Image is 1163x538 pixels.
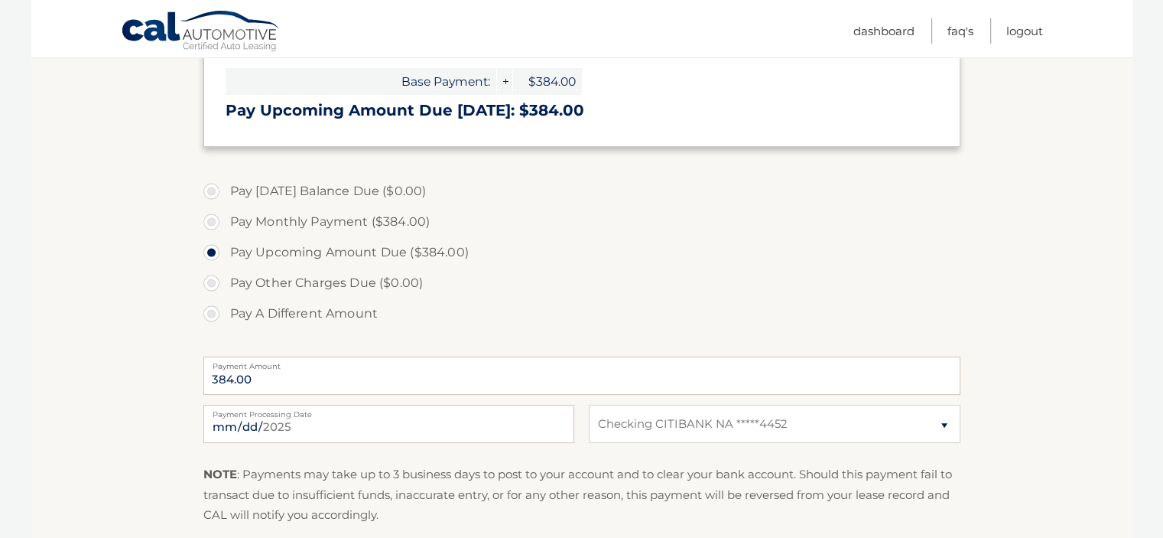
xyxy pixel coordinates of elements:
a: FAQ's [947,18,973,44]
label: Pay Monthly Payment ($384.00) [203,207,960,237]
span: Base Payment: [226,68,496,95]
span: $384.00 [513,68,582,95]
span: + [497,68,512,95]
p: : Payments may take up to 3 business days to post to your account and to clear your bank account.... [203,465,960,525]
label: Payment Processing Date [203,405,574,417]
label: Pay Upcoming Amount Due ($384.00) [203,237,960,268]
h3: Pay Upcoming Amount Due [DATE]: $384.00 [226,101,938,120]
label: Pay Other Charges Due ($0.00) [203,268,960,298]
input: Payment Date [203,405,574,443]
a: Cal Automotive [121,10,281,54]
label: Payment Amount [203,357,960,369]
label: Pay A Different Amount [203,298,960,329]
strong: NOTE [203,467,237,481]
input: Payment Amount [203,357,960,395]
label: Pay [DATE] Balance Due ($0.00) [203,176,960,207]
a: Dashboard [853,18,914,44]
a: Logout [1006,18,1043,44]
